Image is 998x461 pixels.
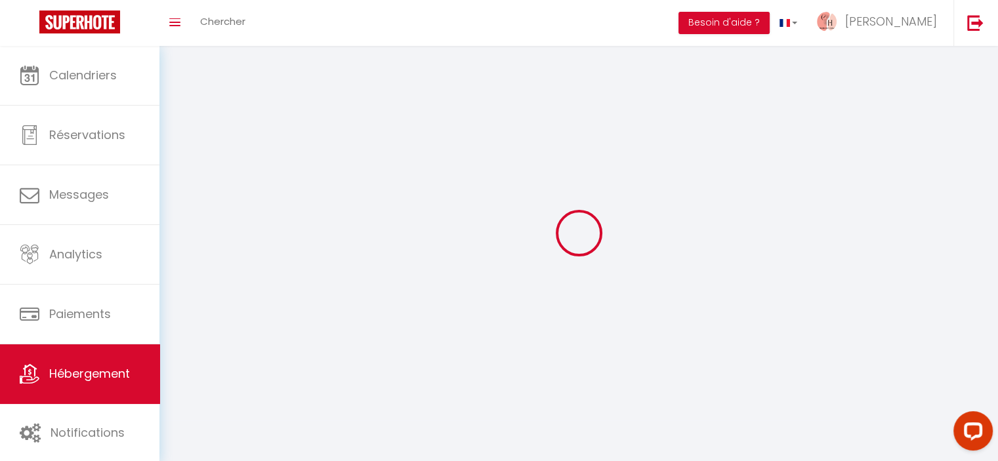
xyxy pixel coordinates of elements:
[943,406,998,461] iframe: LiveChat chat widget
[39,10,120,33] img: Super Booking
[967,14,984,31] img: logout
[678,12,770,34] button: Besoin d'aide ?
[200,14,245,28] span: Chercher
[845,13,937,30] span: [PERSON_NAME]
[49,186,109,203] span: Messages
[49,246,102,262] span: Analytics
[49,365,130,382] span: Hébergement
[817,12,837,31] img: ...
[49,67,117,83] span: Calendriers
[49,127,125,143] span: Réservations
[49,306,111,322] span: Paiements
[51,424,125,441] span: Notifications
